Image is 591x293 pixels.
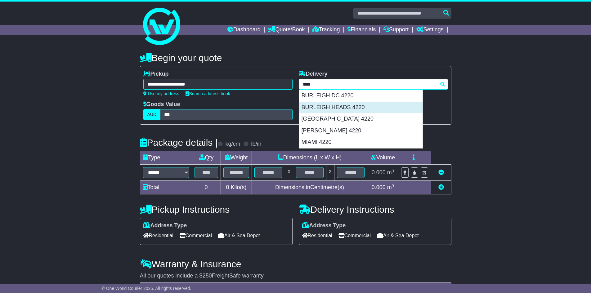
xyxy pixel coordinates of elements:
[302,222,346,229] label: Address Type
[438,169,444,175] a: Remove this item
[377,231,419,240] span: Air & Sea Depot
[416,25,444,35] a: Settings
[186,91,230,96] a: Search address book
[140,259,451,269] h4: Warranty & Insurance
[299,102,423,113] div: BURLEIGH HEADS 4220
[299,90,423,102] div: BURLEIGH DC 4220
[140,273,451,279] div: All our quotes include a $ FreightSafe warranty.
[102,286,191,291] span: © One World Courier 2025. All rights reserved.
[252,151,367,165] td: Dimensions (L x W x H)
[221,181,252,194] td: Kilo(s)
[338,231,371,240] span: Commercial
[227,25,261,35] a: Dashboard
[347,25,376,35] a: Financials
[143,222,187,229] label: Address Type
[192,151,221,165] td: Qty
[438,184,444,190] a: Add new item
[299,79,448,90] typeahead: Please provide city
[180,231,212,240] span: Commercial
[299,71,328,78] label: Delivery
[140,151,192,165] td: Type
[143,101,180,108] label: Goods Value
[140,204,293,215] h4: Pickup Instructions
[372,184,386,190] span: 0.000
[143,231,173,240] span: Residential
[221,151,252,165] td: Weight
[225,141,240,148] label: kg/cm
[312,25,340,35] a: Tracking
[140,181,192,194] td: Total
[367,151,398,165] td: Volume
[252,181,367,194] td: Dimensions in Centimetre(s)
[140,53,451,63] h4: Begin your quote
[299,136,423,148] div: MIAMI 4220
[143,91,179,96] a: Use my address
[251,141,261,148] label: lb/in
[268,25,305,35] a: Quote/Book
[387,184,394,190] span: m
[372,169,386,175] span: 0.000
[285,165,293,181] td: x
[392,169,394,173] sup: 3
[143,109,161,120] label: AUD
[383,25,409,35] a: Support
[302,231,332,240] span: Residential
[392,184,394,188] sup: 3
[326,165,334,181] td: x
[299,125,423,137] div: [PERSON_NAME] 4220
[140,137,218,148] h4: Package details |
[192,181,221,194] td: 0
[203,273,212,279] span: 250
[387,169,394,175] span: m
[143,71,169,78] label: Pickup
[299,204,451,215] h4: Delivery Instructions
[218,231,260,240] span: Air & Sea Depot
[299,113,423,125] div: [GEOGRAPHIC_DATA] 4220
[226,184,229,190] span: 0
